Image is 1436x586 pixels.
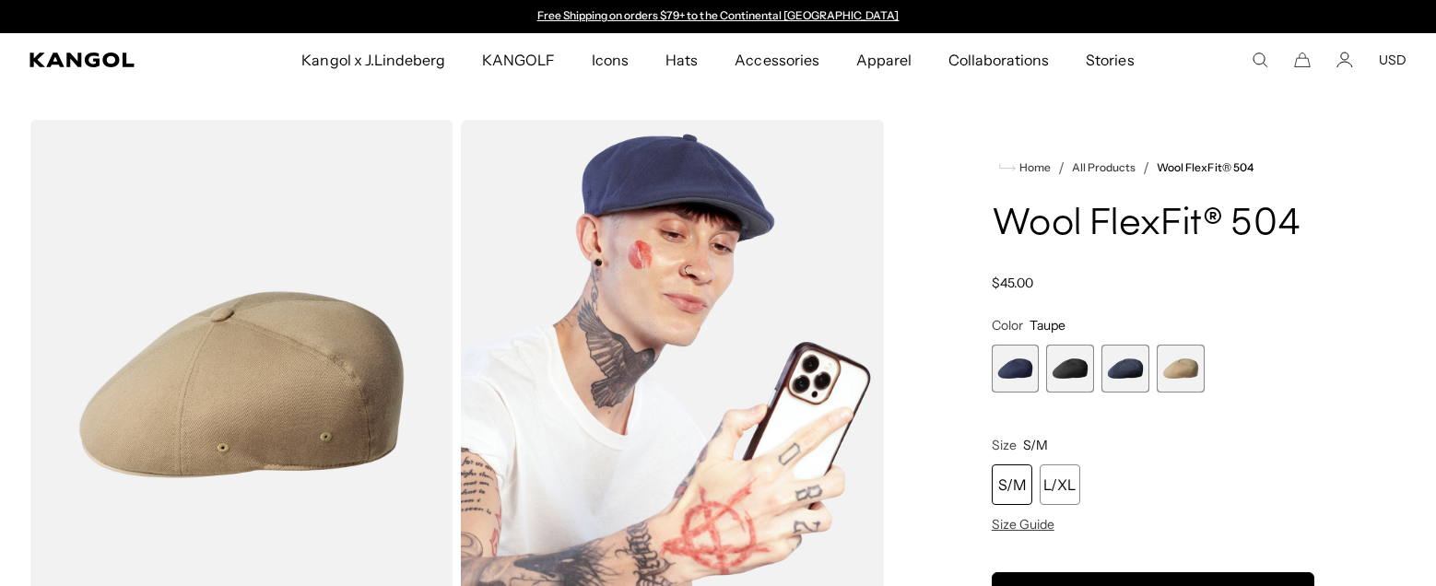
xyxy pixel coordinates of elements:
[301,33,445,87] span: Kangol x J.Lindeberg
[716,33,837,87] a: Accessories
[1157,345,1205,393] label: Taupe
[1101,345,1149,393] label: Denim
[992,345,1040,393] div: 1 of 4
[1157,345,1205,393] div: 4 of 4
[992,275,1033,291] span: $45.00
[1046,345,1094,393] div: 2 of 4
[1157,161,1253,174] a: Wool FlexFit® 504
[1379,52,1407,68] button: USD
[992,205,1314,245] h1: Wool FlexFit® 504
[856,33,912,87] span: Apparel
[1067,33,1152,87] a: Stories
[1252,52,1268,68] summary: Search here
[647,33,716,87] a: Hats
[1136,157,1149,179] li: /
[464,33,573,87] a: KANGOLF
[1030,317,1065,334] span: Taupe
[838,33,930,87] a: Apparel
[592,33,629,87] span: Icons
[992,437,1017,453] span: Size
[948,33,1049,87] span: Collaborations
[573,33,647,87] a: Icons
[1016,161,1051,174] span: Home
[665,33,698,87] span: Hats
[1023,437,1048,453] span: S/M
[992,157,1314,179] nav: breadcrumbs
[482,33,555,87] span: KANGOLF
[992,464,1032,505] div: S/M
[528,9,908,24] div: Announcement
[735,33,818,87] span: Accessories
[992,317,1023,334] span: Color
[1072,161,1136,174] a: All Products
[1336,52,1353,68] a: Account
[1101,345,1149,393] div: 3 of 4
[283,33,464,87] a: Kangol x J.Lindeberg
[992,345,1040,393] label: Dark Blue
[999,159,1051,176] a: Home
[528,9,908,24] div: 1 of 2
[1046,345,1094,393] label: Black
[537,8,900,22] a: Free Shipping on orders $79+ to the Continental [GEOGRAPHIC_DATA]
[29,53,199,67] a: Kangol
[1051,157,1065,179] li: /
[1294,52,1311,68] button: Cart
[1086,33,1134,87] span: Stories
[930,33,1067,87] a: Collaborations
[992,516,1054,533] span: Size Guide
[528,9,908,24] slideshow-component: Announcement bar
[1040,464,1080,505] div: L/XL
